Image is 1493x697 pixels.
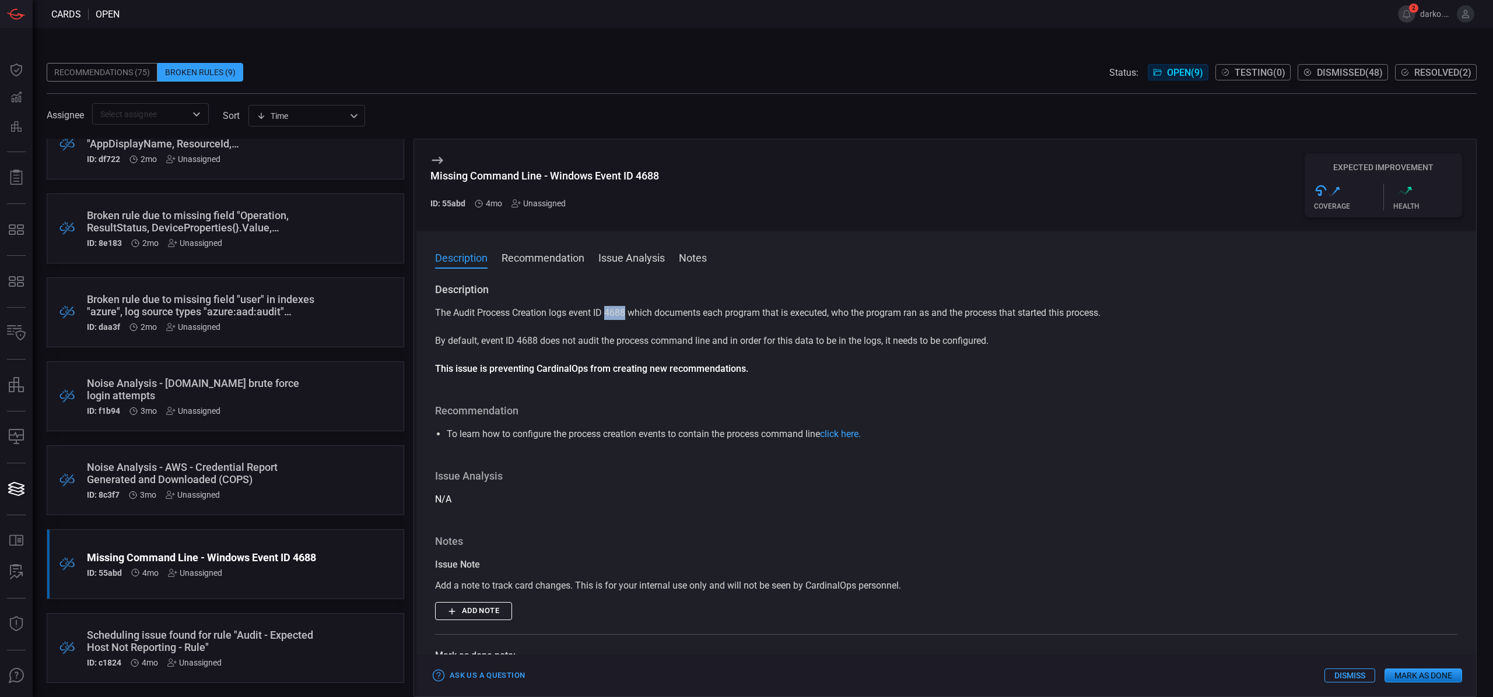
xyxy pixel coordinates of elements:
[96,107,186,121] input: Select assignee
[47,63,157,82] div: Recommendations (75)
[1317,67,1383,78] span: Dismissed ( 48 )
[1395,64,1477,80] button: Resolved(2)
[1398,5,1415,23] button: 2
[96,9,120,20] span: open
[87,406,120,416] h5: ID: f1b94
[2,371,30,399] button: assets
[51,9,81,20] span: Cards
[430,170,659,182] div: Missing Command Line - Windows Event ID 4688
[223,110,240,121] label: sort
[87,293,320,318] div: Broken rule due to missing field "user" in indexes "azure", log source types "azure:aad:audit" co...
[435,283,1457,297] h3: Description
[1109,67,1138,78] span: Status:
[1305,163,1462,172] h5: Expected Improvement
[166,490,220,499] div: Unassigned
[598,250,665,264] button: Issue Analysis
[2,423,30,451] button: Compliance Monitoring
[166,406,220,416] div: Unassigned
[47,110,84,121] span: Assignee
[435,306,1457,320] p: The Audit Process Creation logs event ID 4688 which documents each program that is executed, who ...
[142,658,158,667] span: May 27, 2025 12:37 PM
[141,322,157,332] span: Aug 10, 2025 3:18 PM
[2,558,30,586] button: ALERT ANALYSIS
[2,84,30,112] button: Detections
[486,199,502,208] span: Jun 10, 2025 5:47 PM
[1235,67,1285,78] span: Testing ( 0 )
[168,568,222,578] div: Unassigned
[2,216,30,244] button: MITRE - Exposures
[2,319,30,347] button: Inventory
[502,250,584,264] button: Recommendation
[167,658,222,667] div: Unassigned
[141,406,157,416] span: Jun 12, 2025 4:50 PM
[447,427,1446,441] li: To learn how to configure the process creation events to contain the process command line
[166,322,220,332] div: Unassigned
[87,209,320,234] div: Broken rule due to missing field "Operation, ResultStatus, DeviceProperties{}.Value, RequestType"...
[435,602,512,620] button: Add note
[140,490,156,499] span: Jun 12, 2025 4:50 PM
[188,106,205,122] button: Open
[1414,67,1471,78] span: Resolved ( 2 )
[2,475,30,503] button: Cards
[820,428,861,439] a: click here.
[87,238,122,248] h5: ID: 8e183
[1148,64,1208,80] button: Open(9)
[87,377,320,402] div: Noise Analysis - xd.nutanix.com brute force login attempts
[435,363,748,374] strong: This issue is preventing CardinalOps from creating new recommendations.
[87,322,120,332] h5: ID: daa3f
[435,250,488,264] button: Description
[1385,668,1462,682] button: Mark as Done
[2,164,30,192] button: Reports
[141,154,157,164] span: Aug 11, 2025 10:10 AM
[2,662,30,690] button: Ask Us A Question
[1215,64,1291,80] button: Testing(0)
[435,558,1457,572] div: Issue Note
[1409,3,1418,13] span: 2
[679,250,707,264] button: Notes
[2,527,30,555] button: Rule Catalog
[87,568,122,578] h5: ID: 55abd
[87,658,121,667] h5: ID: c1824
[435,334,1457,348] p: By default, event ID 4688 does not audit the process command line and in order for this data to b...
[157,63,243,82] div: Broken Rules (9)
[166,154,220,164] div: Unassigned
[435,649,1457,663] div: Mark as done note:
[2,610,30,638] button: Threat Intelligence
[142,568,159,578] span: Jun 10, 2025 5:47 PM
[87,551,320,564] div: Missing Command Line - Windows Event ID 4688
[2,112,30,140] button: Preventions
[1420,9,1452,19] span: darko.blagojevic
[430,199,465,208] h5: ID: 55abd
[435,404,1457,418] h3: Recommendation
[87,490,120,499] h5: ID: 8c3f7
[1298,64,1388,80] button: Dismissed(48)
[1324,668,1375,682] button: Dismiss
[435,534,1457,548] h3: Notes
[1393,202,1463,210] div: Health
[1167,67,1203,78] span: Open ( 9 )
[168,238,222,248] div: Unassigned
[87,461,320,485] div: Noise Analysis - AWS - Credential Report Generated and Downloaded (COPS)
[2,267,30,295] button: MITRE - Detection Posture
[435,469,1457,483] h3: Issue Analysis
[257,110,346,122] div: Time
[87,154,120,164] h5: ID: df722
[1314,202,1383,210] div: Coverage
[435,469,1457,506] div: N/A
[511,199,566,208] div: Unassigned
[435,579,1457,593] div: Add a note to track card changes. This is for your internal use only and will not be seen by Card...
[142,238,159,248] span: Aug 11, 2025 10:03 AM
[2,56,30,84] button: Dashboard
[87,629,320,653] div: Scheduling issue found for rule "Audit - Expected Host Not Reporting - Rule"
[430,667,528,685] button: Ask Us a Question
